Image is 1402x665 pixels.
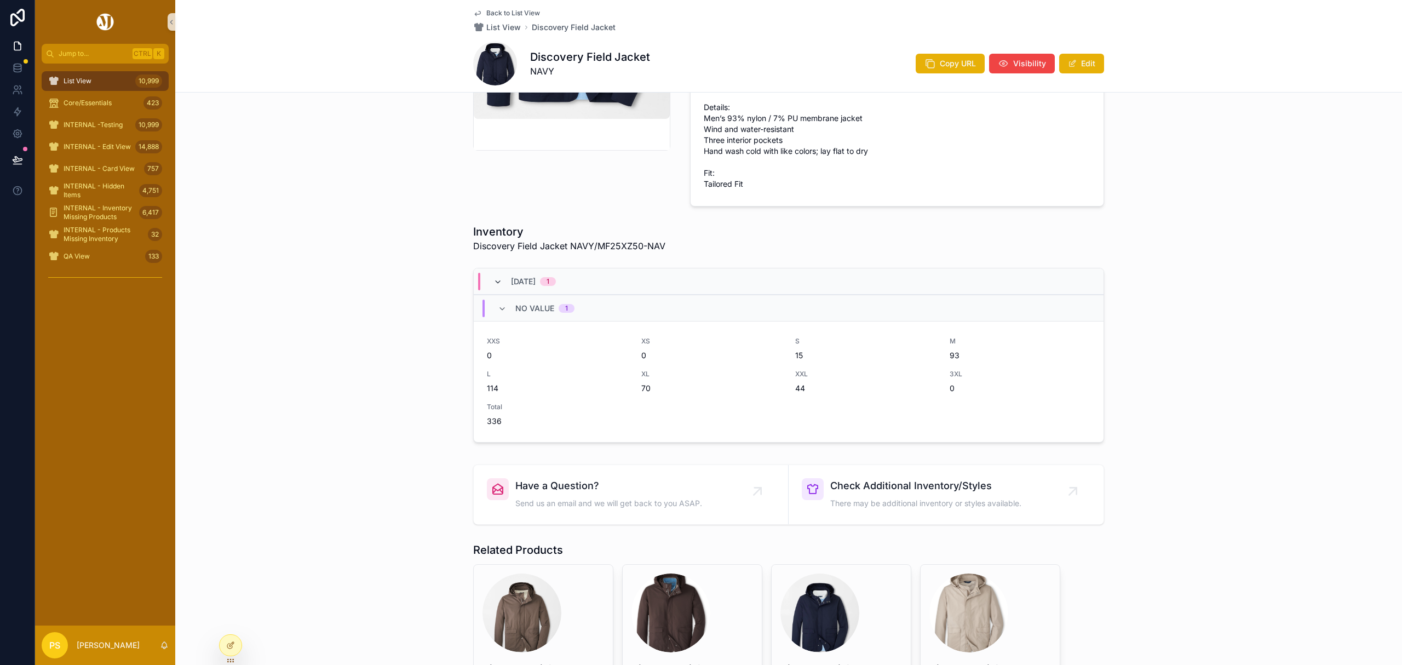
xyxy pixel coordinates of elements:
span: Ctrl [133,48,152,59]
h1: Discovery Field Jacket [530,49,650,65]
span: Total [487,403,628,411]
span: Jump to... [59,49,128,58]
a: Check Additional Inventory/StylesThere may be additional inventory or styles available. [789,465,1104,524]
span: INTERNAL - Inventory Missing Products [64,204,135,221]
span: NAVY [530,65,650,78]
a: INTERNAL - Inventory Missing Products6,417 [42,203,169,222]
span: Visibility [1013,58,1046,69]
h1: Inventory [473,224,665,239]
button: Visibility [989,54,1055,73]
span: Copy URL [940,58,976,69]
span: Back to List View [486,9,540,18]
span: M [950,337,1091,346]
span: [DATE] [511,276,536,287]
span: There may be additional inventory or styles available. [830,498,1021,509]
span: INTERNAL - Hidden Items [64,182,135,199]
span: 93 [950,350,1091,361]
a: INTERNAL - Hidden Items4,751 [42,181,169,200]
a: Core/Essentials423 [42,93,169,113]
div: 1 [547,277,549,286]
span: INTERNAL - Card View [64,164,135,173]
span: 336 [487,416,628,427]
span: 0 [641,350,783,361]
span: Discovery Field Jacket NAVY/MF25XZ50-NAV [473,239,665,253]
span: INTERNAL - Edit View [64,142,131,151]
span: Core/Essentials [64,99,112,107]
span: INTERNAL -Testing [64,121,123,129]
div: 757 [144,162,162,175]
a: Discovery Field Jacket [532,22,616,33]
span: 15 [795,350,936,361]
span: An icon of luxury innovation, our timeless Discovery jacket is crafted from a specially engineere... [704,47,1090,190]
button: Copy URL [916,54,985,73]
span: S [795,337,936,346]
span: PS [49,639,60,652]
span: L [487,370,628,379]
img: App logo [95,13,116,31]
span: List View [486,22,521,33]
div: 14,888 [135,140,162,153]
div: 423 [143,96,162,110]
div: 32 [148,228,162,241]
span: XS [641,337,783,346]
span: 44 [795,383,936,394]
a: Have a Question?Send us an email and we will get back to you ASAP. [474,465,789,524]
button: Edit [1059,54,1104,73]
a: QA View133 [42,246,169,266]
span: 0 [950,383,1091,394]
a: INTERNAL - Card View757 [42,159,169,179]
a: XXS0XS0S15M93L114XL70XXL443XL0Total336 [474,321,1104,442]
span: XL [641,370,783,379]
span: XXL [795,370,936,379]
a: List View10,999 [42,71,169,91]
span: Check Additional Inventory/Styles [830,478,1021,494]
h1: Related Products [473,542,563,558]
span: Send us an email and we will get back to you ASAP. [515,498,702,509]
a: INTERNAL -Testing10,999 [42,115,169,135]
span: Have a Question? [515,478,702,494]
span: 114 [487,383,628,394]
span: K [154,49,163,58]
div: 1 [565,304,568,313]
div: 10,999 [135,118,162,131]
span: List View [64,77,91,85]
span: QA View [64,252,90,261]
div: 6,417 [139,206,162,219]
p: [PERSON_NAME] [77,640,140,651]
span: 3XL [950,370,1091,379]
span: 70 [641,383,783,394]
a: INTERNAL - Edit View14,888 [42,137,169,157]
span: 0 [487,350,628,361]
span: INTERNAL - Products Missing Inventory [64,226,143,243]
span: XXS [487,337,628,346]
a: Back to List View [473,9,540,18]
div: 10,999 [135,74,162,88]
a: List View [473,22,521,33]
div: 4,751 [139,184,162,197]
a: INTERNAL - Products Missing Inventory32 [42,225,169,244]
div: 133 [145,250,162,263]
span: No value [515,303,554,314]
button: Jump to...CtrlK [42,44,169,64]
div: scrollable content [35,64,175,300]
